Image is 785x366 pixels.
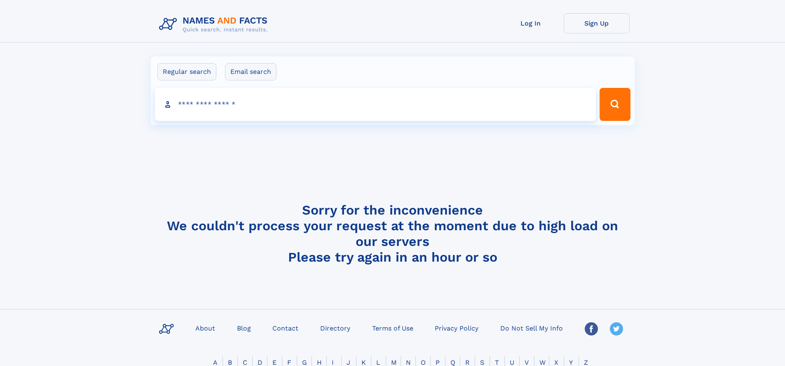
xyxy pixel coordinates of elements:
a: About [192,322,218,334]
a: Directory [317,322,354,334]
img: Logo Names and Facts [156,13,274,35]
a: Contact [269,322,302,334]
a: Terms of Use [369,322,417,334]
a: Blog [234,322,254,334]
a: Log In [498,13,564,33]
button: Search Button [600,88,630,121]
input: search input [155,88,596,121]
label: Regular search [157,63,216,80]
a: Privacy Policy [431,322,482,334]
img: Facebook [585,322,598,335]
a: Do Not Sell My Info [497,322,566,334]
label: Email search [225,63,277,80]
h4: Sorry for the inconvenience We couldn't process your request at the moment due to high load on ou... [156,202,630,265]
img: Twitter [610,322,623,335]
a: Sign Up [564,13,630,33]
